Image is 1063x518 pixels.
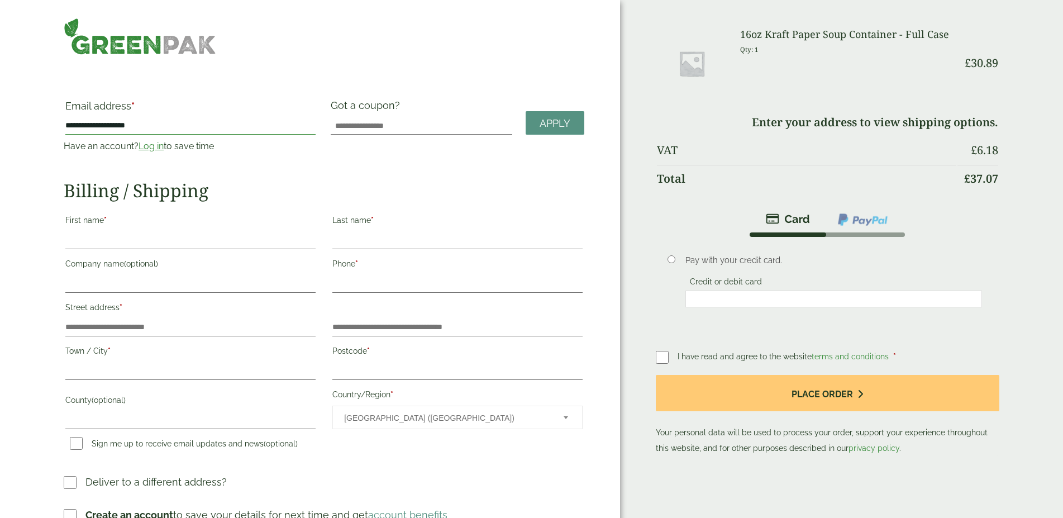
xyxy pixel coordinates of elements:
abbr: required [108,346,111,355]
span: £ [971,142,977,158]
a: Log in [139,141,164,151]
abbr: required [120,303,122,312]
span: (optional) [264,439,298,448]
input: Sign me up to receive email updates and news(optional) [70,437,83,450]
span: United Kingdom (UK) [344,406,549,430]
a: privacy policy [849,444,899,453]
abbr: required [371,216,374,225]
abbr: required [367,346,370,355]
th: VAT [657,137,956,164]
p: Pay with your credit card. [685,254,982,267]
bdi: 37.07 [964,171,998,186]
label: Last name [332,212,583,231]
iframe: Secure card payment input frame [689,294,979,304]
small: Qty: 1 [740,45,759,54]
a: Apply [526,111,584,135]
p: Have an account? to save time [64,140,317,153]
label: Postcode [332,343,583,362]
th: Total [657,165,956,192]
label: Email address [65,101,316,117]
span: Country/Region [332,406,583,429]
p: Your personal data will be used to process your order, support your experience throughout this we... [656,375,999,456]
label: Sign me up to receive email updates and news [65,439,302,452]
img: stripe.png [766,212,810,226]
h3: 16oz Kraft Paper Soup Container - Full Case [740,28,956,41]
td: Enter your address to view shipping options. [657,109,998,136]
abbr: required [893,352,896,361]
a: terms and conditions [812,352,889,361]
abbr: required [355,259,358,268]
span: I have read and agree to the website [678,352,891,361]
label: Credit or debit card [685,277,766,289]
span: £ [965,55,971,70]
img: ppcp-gateway.png [837,212,889,227]
abbr: required [390,390,393,399]
button: Place order [656,375,999,411]
abbr: required [131,100,135,112]
img: Placeholder [657,28,727,98]
label: County [65,392,316,411]
p: Deliver to a different address? [85,474,227,490]
label: Country/Region [332,387,583,406]
label: Phone [332,256,583,275]
label: Town / City [65,343,316,362]
img: GreenPak Supplies [64,18,216,55]
span: Apply [540,117,570,130]
span: (optional) [92,396,126,405]
label: First name [65,212,316,231]
bdi: 30.89 [965,55,998,70]
span: (optional) [124,259,158,268]
h2: Billing / Shipping [64,180,584,201]
label: Company name [65,256,316,275]
span: £ [964,171,970,186]
abbr: required [104,216,107,225]
bdi: 6.18 [971,142,998,158]
label: Got a coupon? [331,99,404,117]
label: Street address [65,300,316,319]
